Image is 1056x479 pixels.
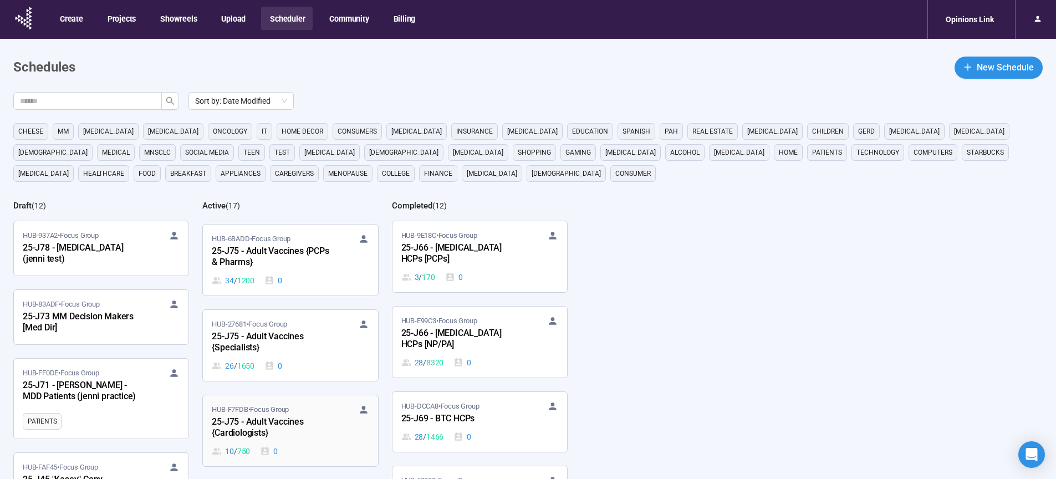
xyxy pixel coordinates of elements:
div: 0 [445,271,463,283]
span: plus [963,63,972,72]
span: HUB-83ADF • Focus Group [23,299,100,310]
span: / [234,274,237,287]
span: consumers [338,126,377,137]
span: ( 17 ) [226,201,240,210]
span: [DEMOGRAPHIC_DATA] [18,147,88,158]
span: oncology [213,126,247,137]
div: 25-J66 - [MEDICAL_DATA] HCPs [PCPs] [401,241,523,267]
span: medical [102,147,130,158]
div: 10 [212,445,250,457]
span: 170 [422,271,435,283]
span: [MEDICAL_DATA] [714,147,764,158]
button: Scheduler [261,7,313,30]
span: menopause [328,168,368,179]
span: finance [424,168,452,179]
span: healthcare [83,168,124,179]
div: 26 [212,360,254,372]
span: MM [58,126,69,137]
div: 0 [453,431,471,443]
button: plusNew Schedule [955,57,1043,79]
span: / [423,431,426,443]
span: [DEMOGRAPHIC_DATA] [532,168,601,179]
span: education [572,126,608,137]
span: children [812,126,844,137]
button: Projects [99,7,144,30]
span: gaming [565,147,591,158]
span: PAH [665,126,678,137]
span: appliances [221,168,261,179]
span: Food [139,168,156,179]
span: HUB-6BADD • Focus Group [212,233,290,244]
span: [MEDICAL_DATA] [391,126,442,137]
div: 34 [212,274,254,287]
span: Insurance [456,126,493,137]
span: [MEDICAL_DATA] [304,147,355,158]
span: [MEDICAL_DATA] [453,147,503,158]
span: Patients [812,147,842,158]
a: HUB-937A2•Focus Group25-J78 - [MEDICAL_DATA] (jenni test) [14,221,188,276]
span: shopping [518,147,551,158]
span: social media [185,147,229,158]
a: HUB-DCCA8•Focus Group25-J69 - BTC HCPs28 / 14660 [392,392,567,452]
span: / [234,360,237,372]
span: ( 12 ) [32,201,46,210]
span: [MEDICAL_DATA] [747,126,798,137]
span: [MEDICAL_DATA] [507,126,558,137]
span: HUB-937A2 • Focus Group [23,230,99,241]
button: Billing [385,7,424,30]
span: 1200 [237,274,254,287]
span: Teen [243,147,260,158]
button: search [161,92,179,110]
div: 0 [260,445,278,457]
div: Opinions Link [939,9,1001,30]
span: search [166,96,175,105]
span: / [234,445,237,457]
span: starbucks [967,147,1004,158]
div: 3 [401,271,435,283]
a: HUB-FF0DE•Focus Group25-J71 - [PERSON_NAME] - MDD Patients (jenni practice)Patients [14,359,188,439]
div: 25-J73 MM Decision Makers [Med Dir] [23,310,145,335]
span: [MEDICAL_DATA] [467,168,517,179]
span: HUB-F7FDB • Focus Group [212,404,289,415]
span: 1650 [237,360,254,372]
a: HUB-9E18C•Focus Group25-J66 - [MEDICAL_DATA] HCPs [PCPs]3 / 1700 [392,221,567,292]
div: 0 [453,356,471,369]
span: home decor [282,126,323,137]
h2: Draft [13,201,32,211]
span: alcohol [670,147,700,158]
span: mnsclc [144,147,171,158]
span: caregivers [275,168,314,179]
button: Upload [212,7,253,30]
span: HUB-FAF45 • Focus Group [23,462,98,473]
span: New Schedule [977,60,1034,74]
button: Create [51,7,91,30]
span: Spanish [623,126,650,137]
span: 750 [237,445,250,457]
span: it [262,126,267,137]
span: Patients [28,416,57,427]
span: ( 12 ) [432,201,447,210]
a: HUB-F7FDB•Focus Group25-J75 - Adult Vaccines {Cardiologists}10 / 7500 [203,395,377,466]
a: HUB-E99C3•Focus Group25-J66 - [MEDICAL_DATA] HCPs [NP/PA]28 / 83200 [392,307,567,378]
span: 1466 [426,431,443,443]
span: Test [274,147,290,158]
span: [MEDICAL_DATA] [954,126,1004,137]
div: 25-J66 - [MEDICAL_DATA] HCPs [NP/PA] [401,327,523,352]
span: [MEDICAL_DATA] [83,126,134,137]
span: [MEDICAL_DATA] [148,126,198,137]
span: cheese [18,126,43,137]
button: Showreels [151,7,205,30]
span: / [423,356,426,369]
span: GERD [858,126,875,137]
span: [MEDICAL_DATA] [18,168,69,179]
span: [MEDICAL_DATA] [889,126,940,137]
span: technology [856,147,899,158]
span: HUB-9E18C • Focus Group [401,230,477,241]
div: 25-J75 - Adult Vaccines {Specialists} [212,330,334,355]
span: Sort by: Date Modified [195,93,287,109]
a: HUB-6BADD•Focus Group25-J75 - Adult Vaccines {PCPs & Pharms}34 / 12000 [203,225,377,295]
span: HUB-E99C3 • Focus Group [401,315,477,327]
span: HUB-FF0DE • Focus Group [23,368,99,379]
span: [MEDICAL_DATA] [605,147,656,158]
span: HUB-DCCA8 • Focus Group [401,401,479,412]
